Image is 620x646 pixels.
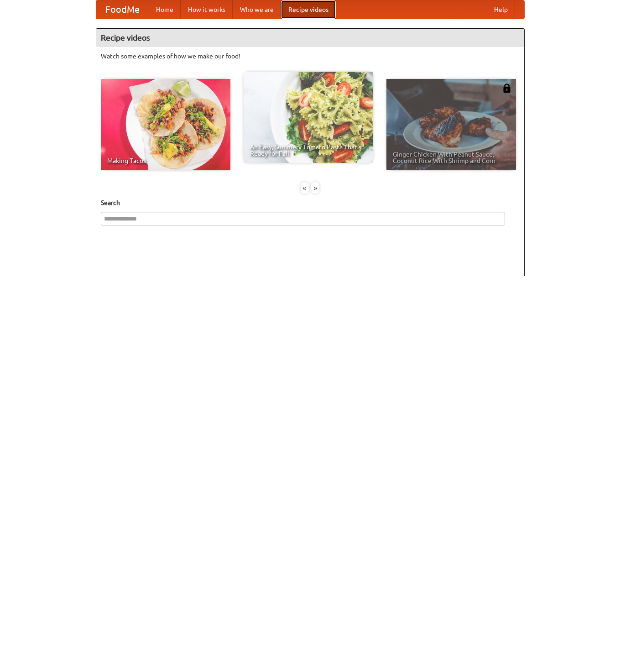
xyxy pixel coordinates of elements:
h4: Recipe videos [96,29,524,47]
a: Help [487,0,515,19]
a: Who we are [233,0,281,19]
a: How it works [181,0,233,19]
span: An Easy, Summery Tomato Pasta That's Ready for Fall [250,144,367,157]
a: Home [149,0,181,19]
a: Recipe videos [281,0,336,19]
div: » [311,182,319,194]
a: Making Tacos [101,79,230,170]
h5: Search [101,198,520,207]
div: « [301,182,309,194]
img: 483408.png [502,84,511,93]
a: FoodMe [96,0,149,19]
span: Making Tacos [107,158,224,164]
p: Watch some examples of how we make our food! [101,52,520,61]
a: An Easy, Summery Tomato Pasta That's Ready for Fall [244,72,373,163]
